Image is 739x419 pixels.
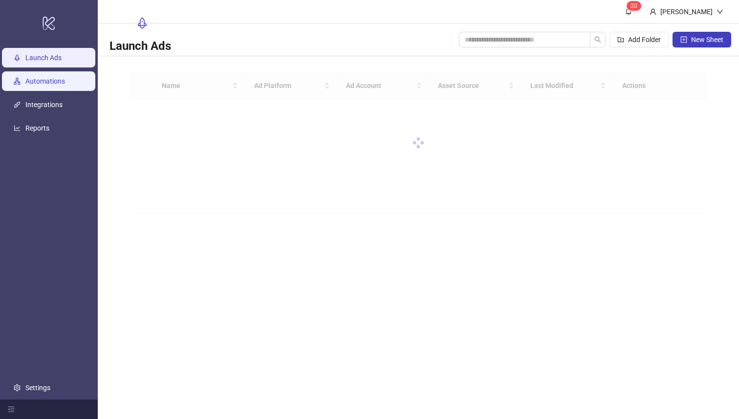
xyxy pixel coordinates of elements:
[594,36,601,43] span: search
[109,39,171,54] h3: Launch Ads
[25,125,49,132] a: Reports
[25,384,50,392] a: Settings
[673,32,731,47] button: New Sheet
[136,17,148,29] span: rocket
[25,78,65,86] a: Automations
[609,32,669,47] button: Add Folder
[650,8,656,15] span: user
[617,36,624,43] span: folder-add
[8,406,15,413] span: menu-fold
[625,8,632,15] span: bell
[691,36,723,44] span: New Sheet
[717,8,723,15] span: down
[25,54,62,62] a: Launch Ads
[25,101,63,109] a: Integrations
[627,1,641,11] sup: 20
[634,2,637,9] span: 0
[680,36,687,43] span: plus-square
[630,2,634,9] span: 2
[628,36,661,44] span: Add Folder
[656,6,717,17] div: [PERSON_NAME]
